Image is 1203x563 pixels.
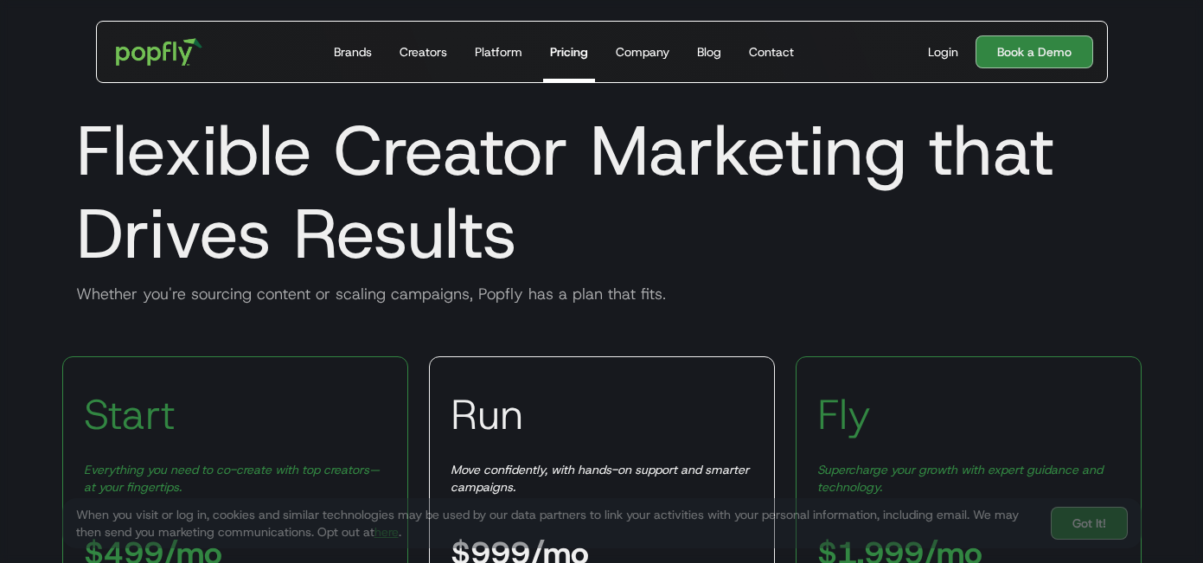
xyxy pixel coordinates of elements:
h1: Flexible Creator Marketing that Drives Results [62,109,1142,275]
a: Brands [327,22,379,82]
div: Company [616,43,669,61]
div: Creators [400,43,447,61]
div: Login [928,43,958,61]
h3: Run [451,388,523,440]
a: Creators [393,22,454,82]
div: Brands [334,43,372,61]
a: Contact [742,22,801,82]
a: Platform [468,22,529,82]
a: Login [921,43,965,61]
em: Everything you need to co-create with top creators—at your fingertips. [84,462,380,495]
a: Book a Demo [976,35,1093,68]
em: Move confidently, with hands-on support and smarter campaigns. [451,462,749,495]
a: Blog [690,22,728,82]
div: Whether you're sourcing content or scaling campaigns, Popfly has a plan that fits. [62,284,1142,304]
div: Platform [475,43,522,61]
a: home [104,26,215,78]
div: Blog [697,43,721,61]
div: When you visit or log in, cookies and similar technologies may be used by our data partners to li... [76,506,1037,541]
em: Supercharge your growth with expert guidance and technology. [817,462,1103,495]
div: Contact [749,43,794,61]
a: Got It! [1051,507,1128,540]
h3: Start [84,388,176,440]
h3: Fly [817,388,871,440]
a: here [374,524,399,540]
a: Company [609,22,676,82]
a: Pricing [543,22,595,82]
div: Pricing [550,43,588,61]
